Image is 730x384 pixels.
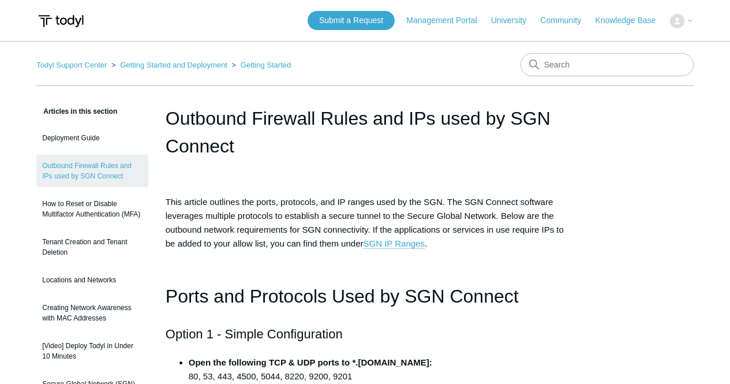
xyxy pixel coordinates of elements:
a: University [491,14,538,27]
li: Getting Started and Deployment [109,61,230,69]
span: Articles in this section [36,107,117,115]
a: Getting Started [241,61,291,69]
a: Submit a Request [308,11,395,30]
a: SGN IP Ranges [364,238,425,249]
a: Deployment Guide [36,127,148,149]
li: Getting Started [230,61,291,69]
a: [Video] Deploy Todyl in Under 10 Minutes [36,335,148,367]
a: Todyl Support Center [36,61,107,69]
a: Locations and Networks [36,269,148,291]
h1: Ports and Protocols Used by SGN Connect [166,282,564,311]
a: Community [540,14,593,27]
strong: Open the following TCP & UDP ports to *.[DOMAIN_NAME]: [189,357,432,367]
input: Search [521,53,694,76]
a: Getting Started and Deployment [120,61,227,69]
a: Management Portal [406,14,488,27]
a: How to Reset or Disable Multifactor Authentication (MFA) [36,193,148,225]
a: Creating Network Awareness with MAC Addresses [36,297,148,329]
span: This article outlines the ports, protocols, and IP ranges used by the SGN. The SGN Connect softwa... [166,197,564,249]
img: Todyl Support Center Help Center home page [36,10,85,32]
a: Knowledge Base [595,14,667,27]
li: 80, 53, 443, 4500, 5044, 8220, 9200, 9201 [189,356,564,383]
h1: Outbound Firewall Rules and IPs used by SGN Connect [166,105,564,160]
li: Todyl Support Center [36,61,109,69]
h2: Option 1 - Simple Configuration [166,324,564,344]
a: Outbound Firewall Rules and IPs used by SGN Connect [36,155,148,187]
a: Tenant Creation and Tenant Deletion [36,231,148,263]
